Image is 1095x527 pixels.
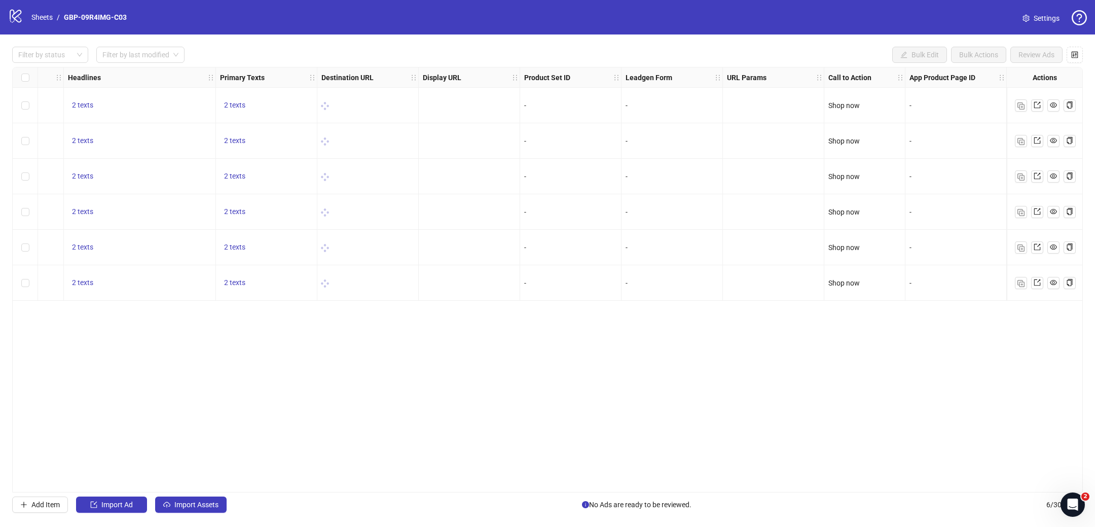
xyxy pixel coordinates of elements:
[951,47,1006,63] button: Bulk Actions
[1034,172,1041,180] span: export
[1017,244,1025,252] img: Duplicate
[909,279,911,287] span: -
[626,206,718,218] div: -
[1017,102,1025,110] img: Duplicate
[224,101,245,109] span: 2 texts
[1017,280,1025,287] img: Duplicate
[626,277,718,289] div: -
[13,194,38,230] div: Select row 4
[1034,279,1041,286] span: export
[224,136,245,145] span: 2 texts
[524,206,617,218] div: -
[72,243,93,251] span: 2 texts
[1034,137,1041,144] span: export
[1072,10,1087,25] span: question-circle
[517,67,520,87] div: Resize Display URL column
[68,135,97,147] button: 2 texts
[721,74,728,81] span: holder
[998,74,1005,81] span: holder
[828,101,860,110] span: Shop now
[72,136,93,145] span: 2 texts
[13,230,38,265] div: Select row 5
[512,74,519,81] span: holder
[214,74,222,81] span: holder
[828,172,860,181] span: Shop now
[714,74,721,81] span: holder
[220,206,249,218] button: 2 texts
[519,74,526,81] span: holder
[20,501,27,508] span: plus
[321,72,374,83] strong: Destination URL
[524,242,617,253] div: -
[909,172,911,181] span: -
[72,207,93,216] span: 2 texts
[220,99,249,112] button: 2 texts
[224,172,245,180] span: 2 texts
[62,12,129,23] a: GBP-09R4IMG-C03
[1050,101,1057,109] span: eye
[13,265,38,301] div: Select row 6
[1050,172,1057,180] span: eye
[68,241,97,254] button: 2 texts
[582,499,691,510] span: No Ads are ready to be reviewed.
[524,277,617,289] div: -
[417,74,424,81] span: holder
[68,206,97,218] button: 2 texts
[720,67,722,87] div: Resize Leadgen Form column
[1023,15,1030,22] span: setting
[618,67,621,87] div: Resize Product Set ID column
[31,501,60,509] span: Add Item
[582,501,589,508] span: info-circle
[13,88,38,123] div: Select row 1
[626,135,718,147] div: -
[68,72,101,83] strong: Headlines
[1066,243,1073,251] span: copy
[57,12,60,23] li: /
[1067,47,1083,63] button: Configure table settings
[1050,137,1057,144] span: eye
[897,74,904,81] span: holder
[1015,277,1027,289] button: Duplicate
[207,74,214,81] span: holder
[1034,101,1041,109] span: export
[163,501,170,508] span: cloud-upload
[423,72,461,83] strong: Display URL
[1034,13,1060,24] span: Settings
[220,135,249,147] button: 2 texts
[626,171,718,182] div: -
[524,100,617,111] div: -
[1066,208,1073,215] span: copy
[909,208,911,216] span: -
[101,501,133,509] span: Import Ad
[62,74,69,81] span: holder
[909,101,911,110] span: -
[68,99,97,112] button: 2 texts
[1033,72,1057,83] strong: Actions
[909,243,911,252] span: -
[1061,493,1085,517] iframe: Intercom live chat
[1015,99,1027,112] button: Duplicate
[909,72,975,83] strong: App Product Page ID
[626,100,718,111] div: -
[1046,499,1083,510] span: 6 / 300 items
[909,137,911,145] span: -
[1050,279,1057,286] span: eye
[314,67,317,87] div: Resize Primary Texts column
[213,67,215,87] div: Resize Headlines column
[220,72,265,83] strong: Primary Texts
[410,74,417,81] span: holder
[524,135,617,147] div: -
[1015,170,1027,183] button: Duplicate
[620,74,627,81] span: holder
[524,72,570,83] strong: Product Set ID
[309,74,316,81] span: holder
[220,241,249,254] button: 2 texts
[90,501,97,508] span: import
[12,497,68,513] button: Add Item
[1066,137,1073,144] span: copy
[1066,279,1073,286] span: copy
[29,12,55,23] a: Sheets
[626,242,718,253] div: -
[1014,10,1068,26] a: Settings
[13,123,38,159] div: Select row 2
